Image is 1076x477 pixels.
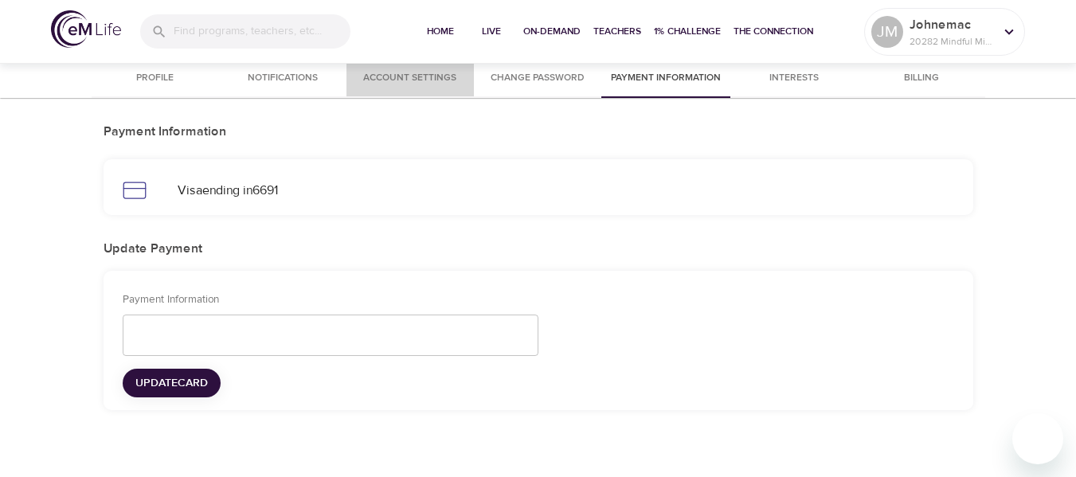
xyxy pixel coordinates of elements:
[168,172,964,209] div: Visa ending in 6691
[611,70,721,87] span: Payment Information
[136,328,525,342] iframe: Secure card payment input frame
[740,70,848,87] span: Interests
[356,70,464,87] span: Account Settings
[123,291,746,307] p: Payment Information
[104,123,973,140] h2: Payment Information
[229,70,337,87] span: Notifications
[174,14,350,49] input: Find programs, teachers, etc...
[483,70,592,87] span: Change Password
[734,23,813,40] span: The Connection
[867,70,976,87] span: Billing
[593,23,641,40] span: Teachers
[101,70,209,87] span: Profile
[51,10,121,48] img: logo
[421,23,460,40] span: Home
[472,23,511,40] span: Live
[654,23,721,40] span: 1% Challenge
[104,240,973,257] h2: Update Payment
[135,373,208,393] span: Update Card
[910,34,994,49] p: 20282 Mindful Minutes
[871,16,903,48] div: JM
[1012,413,1063,464] iframe: Button to launch messaging window
[123,369,221,398] button: UpdateCard
[910,15,994,34] p: Johnemac
[523,23,581,40] span: On-Demand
